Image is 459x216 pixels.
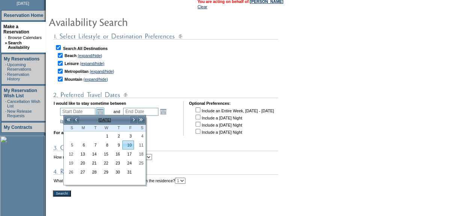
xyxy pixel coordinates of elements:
[99,159,110,167] a: 22
[76,150,87,158] a: 13
[54,101,126,106] b: I would like to stay sometime between
[64,159,75,167] a: 19
[5,72,6,81] td: ·
[96,107,104,116] a: Open the calendar popup.
[99,125,110,131] th: Wednesday
[75,140,87,150] td: Monday, October 06, 2025
[99,131,110,140] td: Wednesday, October 01, 2025
[64,168,75,176] a: 26
[87,125,99,131] th: Tuesday
[87,150,99,159] td: Tuesday, October 14, 2025
[122,131,134,140] td: Friday, October 03, 2025
[78,53,102,58] a: (expand/hide)
[123,108,158,116] input: Date format: M/D/Y. Shortcut keys: [T] for Today. [UP] or [.] for Next Day. [DOWN] or [,] for Pre...
[75,168,87,177] td: Monday, October 27, 2025
[99,159,110,168] td: Wednesday, October 22, 2025
[197,5,207,9] a: Clear
[7,99,40,108] a: Cancellation Wish List
[76,168,87,176] a: 27
[64,150,75,158] a: 12
[75,125,87,131] th: Monday
[134,159,146,168] td: Saturday, October 25, 2025
[111,150,122,158] a: 16
[5,41,7,45] b: »
[4,13,43,18] a: Reservation Home
[65,61,79,66] b: Leisure
[87,159,99,168] td: Tuesday, October 21, 2025
[87,159,98,167] a: 21
[64,125,75,131] th: Sunday
[134,125,146,131] th: Saturday
[87,150,98,158] a: 14
[17,1,29,6] span: [DATE]
[76,141,87,149] a: 6
[99,168,110,177] td: Wednesday, October 29, 2025
[99,168,110,176] a: 29
[64,140,75,150] td: Sunday, October 05, 2025
[134,140,146,150] td: Saturday, October 11, 2025
[122,159,134,168] td: Friday, October 24, 2025
[111,168,122,177] td: Thursday, October 30, 2025
[99,141,110,149] a: 8
[65,69,89,74] b: Metropolitan
[48,14,199,29] img: pgTtlAvailabilitySearch.gif
[111,141,122,149] a: 9
[111,132,122,140] a: 2
[111,168,122,176] a: 30
[99,150,110,159] td: Wednesday, October 15, 2025
[122,168,134,177] td: Friday, October 31, 2025
[3,24,29,35] a: Make a Reservation
[111,125,122,131] th: Thursday
[63,46,108,51] b: Search All Destinations
[87,141,98,149] a: 7
[123,132,134,140] a: 3
[65,77,82,82] b: Mountain
[83,77,108,82] a: (expand/hide)
[8,41,30,50] a: Search Availability
[90,69,114,74] a: (expand/hide)
[54,154,152,160] td: How many people will be staying in residence?
[80,61,104,66] a: (expand/hide)
[189,101,230,106] b: Optional Preferences:
[111,159,122,167] a: 23
[4,88,37,98] a: My Reservation Wish List
[134,150,146,159] td: Saturday, October 18, 2025
[111,140,122,150] td: Thursday, October 09, 2025
[111,131,122,140] td: Thursday, October 02, 2025
[99,150,110,158] a: 15
[64,141,75,149] a: 5
[7,72,29,81] a: Reservation History
[53,190,71,196] input: Search!
[123,141,134,149] a: 10
[194,106,274,135] td: Include an Entire Week, [DATE] - [DATE] Include a [DATE] Night Include a [DATE] Night Include a [...
[123,150,134,158] a: 17
[7,62,31,71] a: Upcoming Reservations
[134,132,145,140] a: 4
[80,116,130,124] td: [DATE]
[134,159,145,167] a: 25
[65,53,77,58] b: Beach
[64,168,75,177] td: Sunday, October 26, 2025
[123,168,134,176] a: 31
[111,159,122,168] td: Thursday, October 23, 2025
[72,116,80,124] a: <
[65,116,72,124] a: <<
[64,159,75,168] td: Sunday, October 19, 2025
[122,125,134,131] th: Friday
[60,108,95,116] input: Date format: M/D/Y. Shortcut keys: [T] for Today. [UP] or [.] for Next Day. [DOWN] or [,] for Pre...
[134,141,145,149] a: 11
[122,150,134,159] td: Friday, October 17, 2025
[87,140,99,150] td: Tuesday, October 07, 2025
[54,178,185,184] td: What is the minimum number of bedrooms needed in the residence?
[87,168,99,177] td: Tuesday, October 28, 2025
[99,132,110,140] a: 1
[5,35,7,40] td: ·
[64,150,75,159] td: Sunday, October 12, 2025
[130,116,137,124] a: >
[5,62,6,71] td: ·
[112,106,121,117] td: and
[134,150,145,158] a: 18
[134,131,146,140] td: Saturday, October 04, 2025
[76,159,87,167] a: 20
[137,116,145,124] a: >>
